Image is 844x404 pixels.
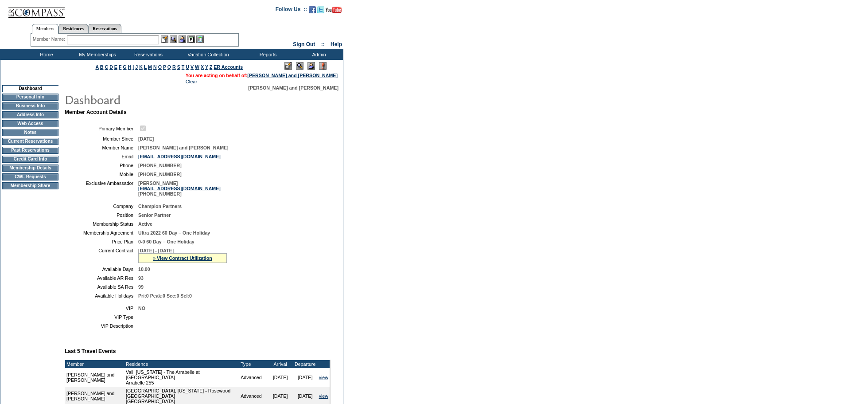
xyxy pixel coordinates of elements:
a: H [128,64,132,70]
td: Available Holidays: [68,293,135,298]
span: [PERSON_NAME] [PHONE_NUMBER] [138,180,221,196]
img: Reservations [187,35,195,43]
a: view [319,375,328,380]
a: » View Contract Utilization [153,255,212,261]
td: Mobile: [68,172,135,177]
a: L [144,64,147,70]
img: b_calculator.gif [196,35,204,43]
a: O [158,64,162,70]
td: Vail, [US_STATE] - The Arrabelle at [GEOGRAPHIC_DATA] Arrabelle 255 [124,368,239,387]
b: Last 5 Travel Events [65,348,116,354]
a: [EMAIL_ADDRESS][DOMAIN_NAME] [138,154,221,159]
a: Clear [186,79,197,84]
span: 0-0 60 Day – One Holiday [138,239,194,244]
span: [DATE] [138,136,154,141]
a: Q [167,64,171,70]
a: U [186,64,189,70]
a: M [148,64,152,70]
a: Z [210,64,213,70]
td: Business Info [2,102,58,110]
a: ER Accounts [214,64,243,70]
td: Arrival [268,360,293,368]
span: [PHONE_NUMBER] [138,172,182,177]
a: C [105,64,108,70]
span: Senior Partner [138,212,171,218]
img: pgTtlDashboard.gif [64,90,241,108]
img: Follow us on Twitter [317,6,324,13]
td: Type [239,360,268,368]
span: [PERSON_NAME] and [PERSON_NAME] [138,145,229,150]
td: Member Name: [68,145,135,150]
a: [PERSON_NAME] and [PERSON_NAME] [247,73,338,78]
img: Become our fan on Facebook [309,6,316,13]
span: [DATE] - [DATE] [138,248,174,253]
div: Member Name: [33,35,67,43]
a: Members [32,24,59,34]
td: Residence [124,360,239,368]
a: [EMAIL_ADDRESS][DOMAIN_NAME] [138,186,221,191]
td: Available Days: [68,267,135,272]
td: VIP: [68,306,135,311]
td: Member [65,360,124,368]
a: Residences [58,24,88,33]
span: [PHONE_NUMBER] [138,163,182,168]
td: Company: [68,204,135,209]
td: My Memberships [71,49,122,60]
span: Ultra 2022 60 Day – One Holiday [138,230,210,235]
td: Member Since: [68,136,135,141]
td: Personal Info [2,94,58,101]
a: A [96,64,99,70]
a: G [123,64,126,70]
b: Member Account Details [65,109,127,115]
td: Primary Member: [68,124,135,133]
span: 99 [138,284,144,290]
td: Notes [2,129,58,136]
td: Email: [68,154,135,159]
td: Position: [68,212,135,218]
td: Current Reservations [2,138,58,145]
td: Available SA Res: [68,284,135,290]
a: Reservations [88,24,121,33]
a: Subscribe to our YouTube Channel [326,9,342,14]
span: :: [321,41,325,47]
img: b_edit.gif [161,35,168,43]
td: Current Contract: [68,248,135,263]
td: Address Info [2,111,58,118]
td: Vacation Collection [173,49,241,60]
td: Follow Us :: [276,5,307,16]
td: Departure [293,360,318,368]
span: 10.00 [138,267,150,272]
a: E [114,64,117,70]
td: Membership Status: [68,221,135,227]
a: X [201,64,204,70]
td: CWL Requests [2,173,58,180]
td: Membership Details [2,165,58,172]
a: I [132,64,134,70]
a: D [109,64,113,70]
a: F [119,64,122,70]
td: Web Access [2,120,58,127]
td: Reports [241,49,292,60]
a: Sign Out [293,41,315,47]
td: Advanced [239,368,268,387]
img: Impersonate [179,35,186,43]
span: 93 [138,275,144,281]
img: View Mode [296,62,303,70]
span: You are acting on behalf of: [186,73,338,78]
a: J [135,64,138,70]
td: Membership Agreement: [68,230,135,235]
a: Become our fan on Facebook [309,9,316,14]
span: NO [138,306,145,311]
a: V [191,64,194,70]
a: K [139,64,143,70]
td: [PERSON_NAME] and [PERSON_NAME] [65,368,124,387]
td: Dashboard [2,85,58,92]
td: Exclusive Ambassador: [68,180,135,196]
a: N [153,64,157,70]
td: Credit Card Info [2,156,58,163]
a: B [100,64,104,70]
td: [DATE] [268,368,293,387]
td: [DATE] [293,368,318,387]
img: Impersonate [307,62,315,70]
td: Available AR Res: [68,275,135,281]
